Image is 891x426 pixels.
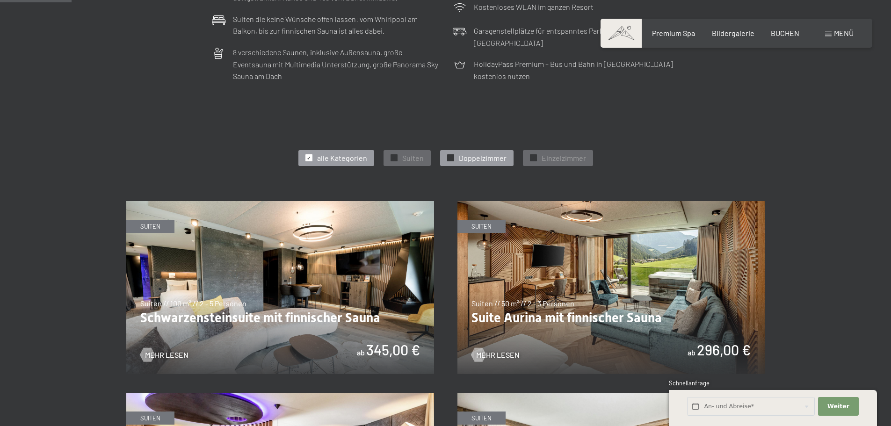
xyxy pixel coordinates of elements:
[126,202,434,207] a: Schwarzensteinsuite mit finnischer Sauna
[542,153,586,163] span: Einzelzimmer
[471,350,520,360] a: Mehr Lesen
[474,25,680,49] p: Garagenstellplätze für entspanntes Parken im Wellnesshotel in [GEOGRAPHIC_DATA]
[474,1,594,13] p: Kostenloses WLAN im ganzen Resort
[827,402,849,411] span: Weiter
[669,379,710,387] span: Schnellanfrage
[126,201,434,374] img: Schwarzensteinsuite mit finnischer Sauna
[818,397,858,416] button: Weiter
[126,393,434,399] a: Romantic Suite mit Bio-Sauna
[476,350,520,360] span: Mehr Lesen
[652,29,695,37] a: Premium Spa
[233,46,439,82] p: 8 verschiedene Saunen, inklusive Außensauna, große Eventsauna mit Multimedia Unterstützung, große...
[712,29,754,37] a: Bildergalerie
[307,155,311,161] span: ✓
[140,350,188,360] a: Mehr Lesen
[449,155,452,161] span: ✓
[145,350,188,360] span: Mehr Lesen
[317,153,367,163] span: alle Kategorien
[531,155,535,161] span: ✓
[457,393,765,399] a: Chaletsuite mit Bio-Sauna
[457,201,765,374] img: Suite Aurina mit finnischer Sauna
[474,58,680,82] p: HolidayPass Premium – Bus und Bahn in [GEOGRAPHIC_DATA] kostenlos nutzen
[834,29,854,37] span: Menü
[459,153,507,163] span: Doppelzimmer
[392,155,396,161] span: ✓
[402,153,424,163] span: Suiten
[771,29,799,37] a: BUCHEN
[457,202,765,207] a: Suite Aurina mit finnischer Sauna
[233,13,439,37] p: Suiten die keine Wünsche offen lassen: vom Whirlpool am Balkon, bis zur finnischen Sauna ist alle...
